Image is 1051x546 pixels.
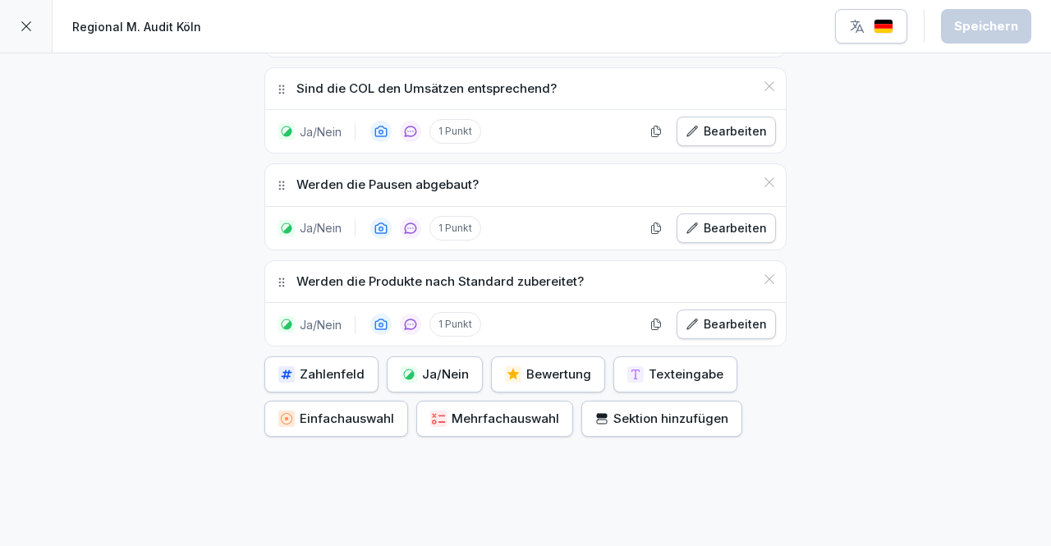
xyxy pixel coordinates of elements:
[296,273,584,291] p: Werden die Produkte nach Standard zubereitet?
[677,117,776,146] button: Bearbeiten
[296,80,557,99] p: Sind die COL den Umsätzen entsprechend?
[677,213,776,243] button: Bearbeiten
[387,356,483,392] button: Ja/Nein
[429,312,481,337] p: 1 Punkt
[677,310,776,339] button: Bearbeiten
[954,17,1018,35] div: Speichern
[278,410,394,428] div: Einfachauswahl
[300,123,342,140] p: Ja/Nein
[581,401,742,437] button: Sektion hinzufügen
[416,401,573,437] button: Mehrfachauswahl
[686,315,767,333] div: Bearbeiten
[595,410,728,428] div: Sektion hinzufügen
[296,176,479,195] p: Werden die Pausen abgebaut?
[300,219,342,236] p: Ja/Nein
[264,401,408,437] button: Einfachauswahl
[627,365,723,383] div: Texteingabe
[874,19,893,34] img: de.svg
[264,356,379,392] button: Zahlenfeld
[941,9,1031,44] button: Speichern
[72,18,201,35] p: Regional M. Audit Köln
[491,356,605,392] button: Bewertung
[505,365,591,383] div: Bewertung
[686,219,767,237] div: Bearbeiten
[686,122,767,140] div: Bearbeiten
[401,365,469,383] div: Ja/Nein
[429,216,481,241] p: 1 Punkt
[278,365,365,383] div: Zahlenfeld
[613,356,737,392] button: Texteingabe
[300,316,342,333] p: Ja/Nein
[429,119,481,144] p: 1 Punkt
[430,410,559,428] div: Mehrfachauswahl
